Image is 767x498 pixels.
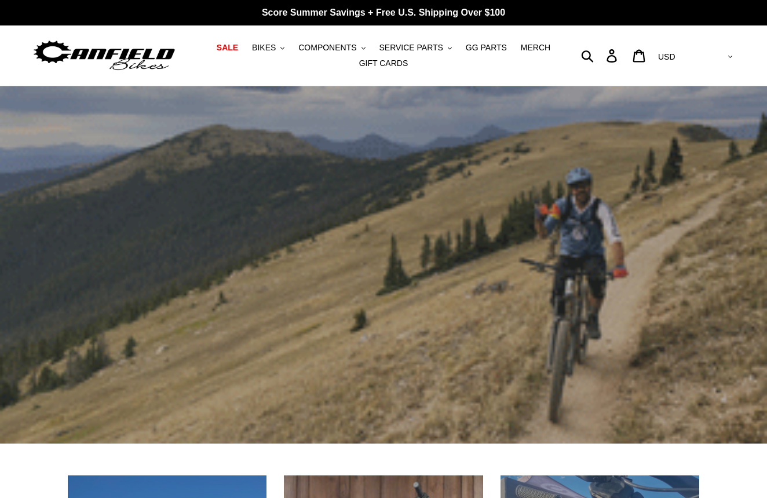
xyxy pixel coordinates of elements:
span: GG PARTS [466,43,507,53]
a: SALE [211,40,244,56]
button: BIKES [246,40,290,56]
button: SERVICE PARTS [373,40,457,56]
span: SALE [217,43,238,53]
img: Canfield Bikes [32,38,177,74]
span: BIKES [252,43,276,53]
a: GG PARTS [460,40,513,56]
button: COMPONENTS [293,40,371,56]
span: MERCH [521,43,550,53]
span: GIFT CARDS [359,58,408,68]
span: SERVICE PARTS [379,43,443,53]
a: MERCH [515,40,556,56]
span: COMPONENTS [298,43,356,53]
a: GIFT CARDS [353,56,414,71]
